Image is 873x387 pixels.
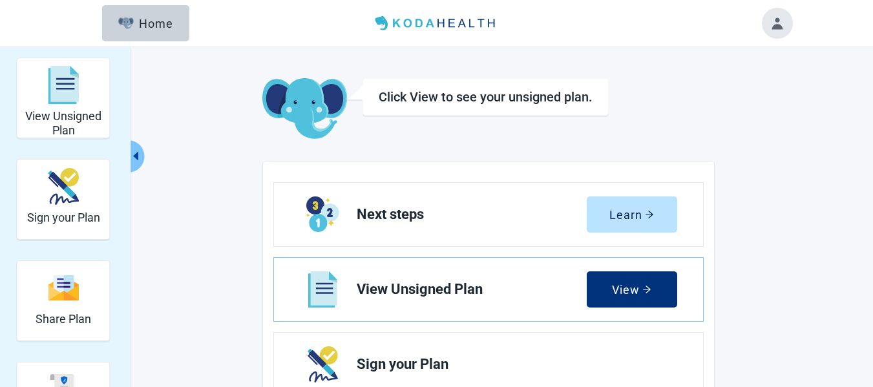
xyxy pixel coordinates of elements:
[48,168,79,205] img: make_plan_official-CpYJDfBD.svg
[587,271,677,308] button: Viewarrow-right
[118,17,174,30] div: Home
[17,159,110,240] div: Sign your Plan
[17,260,110,341] div: Share Plan
[357,207,587,222] span: Next steps
[118,17,134,29] img: Elephant
[17,58,110,138] div: View Unsigned Plan
[36,312,91,326] h2: Share Plan
[130,150,142,162] span: caret-left
[102,5,189,41] button: ElephantHome
[762,8,793,39] button: Toggle account menu
[370,13,503,34] img: Koda Health
[587,196,677,233] button: Learnarrow-right
[27,211,100,225] h2: Sign your Plan
[645,210,654,219] span: arrow-right
[612,283,651,296] div: View
[262,78,347,140] img: Koda Elephant
[274,183,703,246] a: Learn Next steps section
[48,274,79,302] img: svg%3e
[379,89,593,105] h1: Click View to see your unsigned plan.
[357,282,587,297] span: View Unsigned Plan
[48,66,79,105] img: svg%3e
[274,258,703,321] a: View View Unsigned Plan section
[609,208,654,221] div: Learn
[357,357,667,372] span: Sign your Plan
[642,285,651,294] span: arrow-right
[23,109,105,137] h2: View Unsigned Plan
[129,140,145,173] button: Collapse menu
